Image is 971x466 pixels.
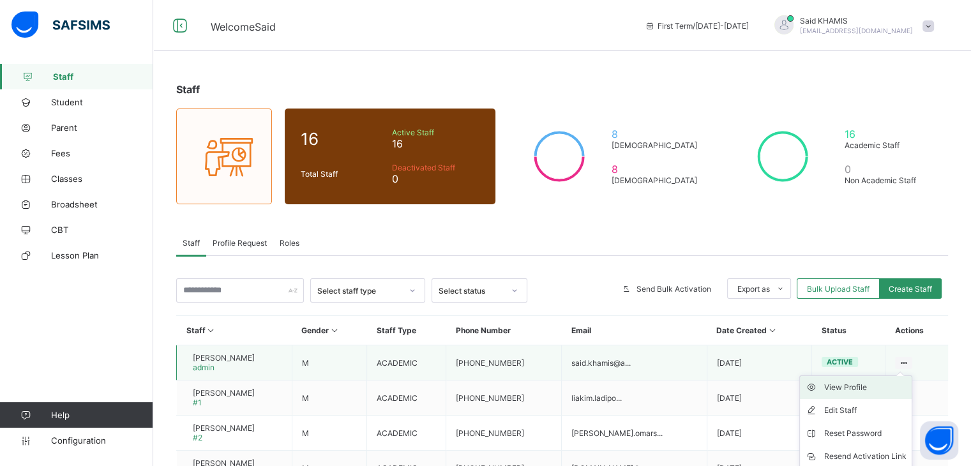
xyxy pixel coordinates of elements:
span: Academic Staff [845,140,926,150]
th: Status [812,316,885,345]
span: Fees [51,148,153,158]
span: Said KHAMIS [800,16,913,26]
td: [DATE] [707,416,812,451]
span: 16 [301,129,386,149]
td: [PHONE_NUMBER] [446,345,562,380]
th: Date Created [707,316,812,345]
span: Roles [280,238,299,248]
span: 16 [845,128,926,140]
span: [PERSON_NAME] [193,388,255,398]
span: 16 [392,137,479,150]
td: ACADEMIC [367,380,446,416]
span: Student [51,97,153,107]
th: Actions [885,316,948,345]
span: 0 [392,172,479,185]
td: M [292,345,366,380]
span: Staff [176,83,200,96]
span: [DEMOGRAPHIC_DATA] [612,140,703,150]
span: Help [51,410,153,420]
span: session/term information [645,21,749,31]
div: View Profile [824,381,907,394]
span: #1 [193,398,202,407]
span: 8 [612,128,703,140]
span: Profile Request [213,238,267,248]
span: [PERSON_NAME] [193,423,255,433]
span: admin [193,363,215,372]
div: Reset Password [824,427,907,440]
span: Non Academic Staff [845,176,926,185]
img: safsims [11,11,110,38]
th: Email [561,316,707,345]
span: Send Bulk Activation [636,284,711,294]
td: [PHONE_NUMBER] [446,416,562,451]
span: [EMAIL_ADDRESS][DOMAIN_NAME] [800,27,913,34]
td: M [292,380,366,416]
span: Lesson Plan [51,250,153,260]
span: Bulk Upload Staff [807,284,869,294]
span: Welcome Said [211,20,276,33]
div: Select status [439,286,504,296]
div: Select staff type [317,286,402,296]
i: Sort in Ascending Order [329,326,340,335]
span: Configuration [51,435,153,446]
td: [DATE] [707,345,812,380]
span: [PERSON_NAME] [193,353,255,363]
span: Active Staff [392,128,479,137]
td: said.khamis@a... [561,345,707,380]
span: Staff [53,71,153,82]
th: Phone Number [446,316,562,345]
span: Classes [51,174,153,184]
div: Total Staff [297,166,389,182]
span: Create Staff [889,284,932,294]
th: Staff Type [367,316,446,345]
td: M [292,416,366,451]
i: Sort in Ascending Order [206,326,216,335]
div: Resend Activation Link [824,450,907,463]
span: Deactivated Staff [392,163,479,172]
td: ACADEMIC [367,345,446,380]
div: SaidKHAMIS [762,15,940,36]
td: liakim.ladipo... [561,380,707,416]
button: Open asap [920,421,958,460]
span: active [827,357,853,366]
th: Staff [177,316,292,345]
span: Broadsheet [51,199,153,209]
td: [DATE] [707,380,812,416]
span: Staff [183,238,200,248]
td: ACADEMIC [367,416,446,451]
i: Sort in Ascending Order [767,326,778,335]
span: Parent [51,123,153,133]
span: Export as [737,284,770,294]
div: Edit Staff [824,404,907,417]
span: [DEMOGRAPHIC_DATA] [612,176,703,185]
span: CBT [51,225,153,235]
span: 0 [845,163,926,176]
td: [PERSON_NAME].omars... [561,416,707,451]
td: [PHONE_NUMBER] [446,380,562,416]
span: 8 [612,163,703,176]
th: Gender [292,316,366,345]
span: #2 [193,433,202,442]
